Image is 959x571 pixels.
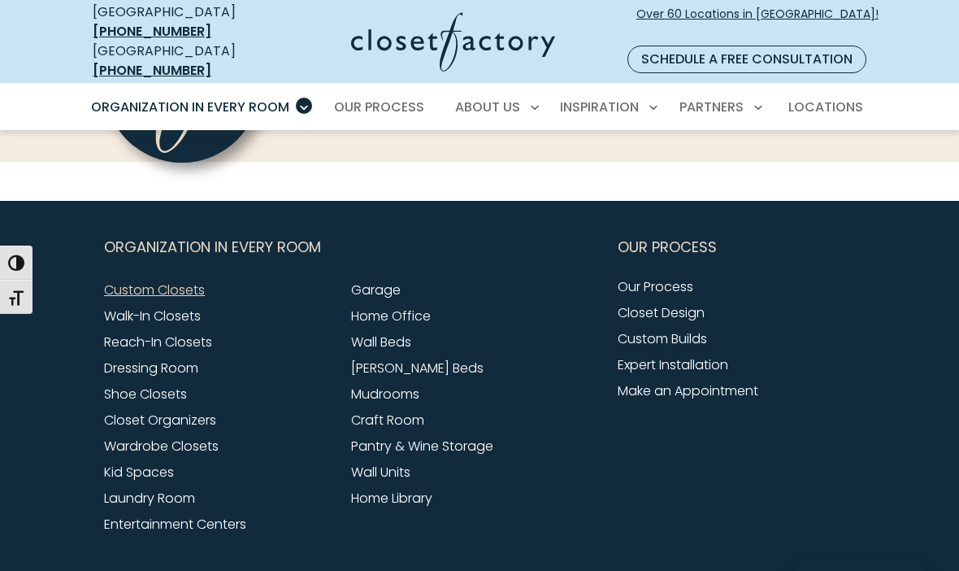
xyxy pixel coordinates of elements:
a: Custom Closets [104,281,205,299]
span: Over 60 Locations in [GEOGRAPHIC_DATA]! [636,6,879,40]
a: Craft Room [351,411,424,429]
a: Make an Appointment [618,381,758,400]
a: Walk-In Closets [104,307,201,325]
a: Custom Builds [618,329,707,348]
a: Wall Units [351,463,410,482]
a: [PHONE_NUMBER] [93,22,211,41]
a: Our Process [618,277,693,296]
span: Our Process [334,98,424,116]
a: Entertainment Centers [104,515,246,534]
a: Closet Organizers [104,411,216,429]
nav: Primary Menu [80,85,879,130]
a: Dressing Room [104,359,198,377]
span: Organization in Every Room [91,98,289,116]
span: Locations [788,98,863,116]
a: [PERSON_NAME] Beds [351,359,484,377]
span: Inspiration [560,98,639,116]
a: Wall Beds [351,333,411,351]
span: Partners [679,98,744,116]
a: Garage [351,281,401,299]
button: Footer Subnav Button - Organization in Every Room [104,227,598,268]
a: Kid Spaces [104,463,174,482]
span: Our Process [618,227,717,268]
div: [GEOGRAPHIC_DATA] [93,41,270,81]
a: Pantry & Wine Storage [351,437,493,455]
a: Reach-In Closets [104,333,212,351]
img: Closet Factory Logo [351,12,555,72]
div: [GEOGRAPHIC_DATA] [93,2,270,41]
a: Closet Design [618,303,705,322]
span: Organization in Every Room [104,227,321,268]
a: Expert Installation [618,355,728,374]
a: Home Library [351,489,432,508]
a: Schedule a Free Consultation [627,46,866,73]
a: Home Office [351,307,431,325]
a: Shoe Closets [104,385,187,403]
span: About Us [455,98,520,116]
a: Mudrooms [351,385,419,403]
a: Laundry Room [104,489,195,508]
a: [PHONE_NUMBER] [93,61,211,80]
span: Transformation [297,81,616,137]
a: Wardrobe Closets [104,437,219,455]
button: Footer Subnav Button - Our Process [618,227,855,268]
